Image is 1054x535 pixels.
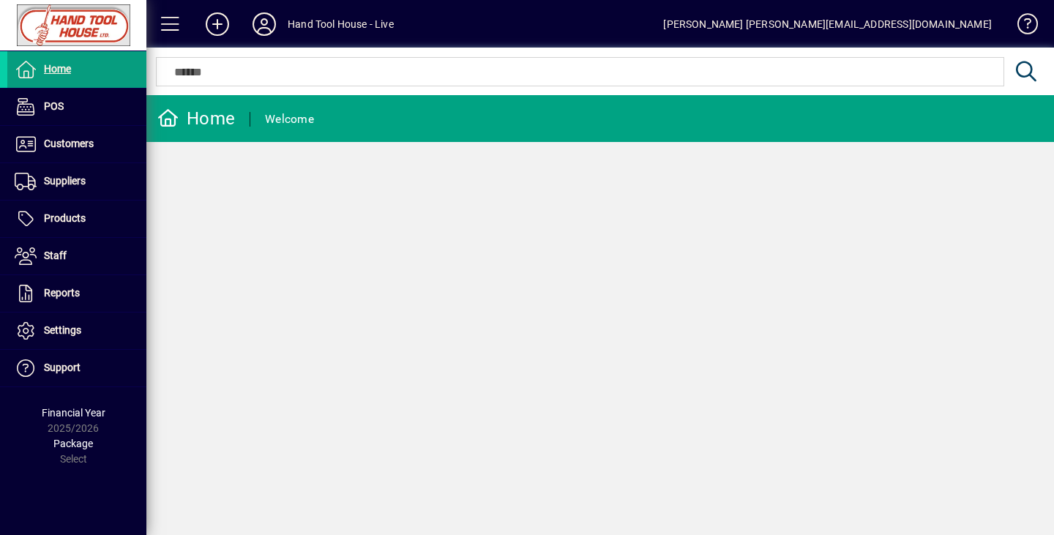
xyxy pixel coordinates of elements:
[157,107,235,130] div: Home
[44,287,80,299] span: Reports
[44,175,86,187] span: Suppliers
[241,11,288,37] button: Profile
[663,12,992,36] div: [PERSON_NAME] [PERSON_NAME][EMAIL_ADDRESS][DOMAIN_NAME]
[44,362,81,373] span: Support
[7,238,146,274] a: Staff
[194,11,241,37] button: Add
[265,108,314,131] div: Welcome
[44,212,86,224] span: Products
[7,201,146,237] a: Products
[7,275,146,312] a: Reports
[42,407,105,419] span: Financial Year
[1006,3,1036,50] a: Knowledge Base
[7,163,146,200] a: Suppliers
[7,350,146,386] a: Support
[44,324,81,336] span: Settings
[44,138,94,149] span: Customers
[288,12,394,36] div: Hand Tool House - Live
[53,438,93,449] span: Package
[7,313,146,349] a: Settings
[44,63,71,75] span: Home
[7,89,146,125] a: POS
[44,250,67,261] span: Staff
[7,126,146,162] a: Customers
[44,100,64,112] span: POS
